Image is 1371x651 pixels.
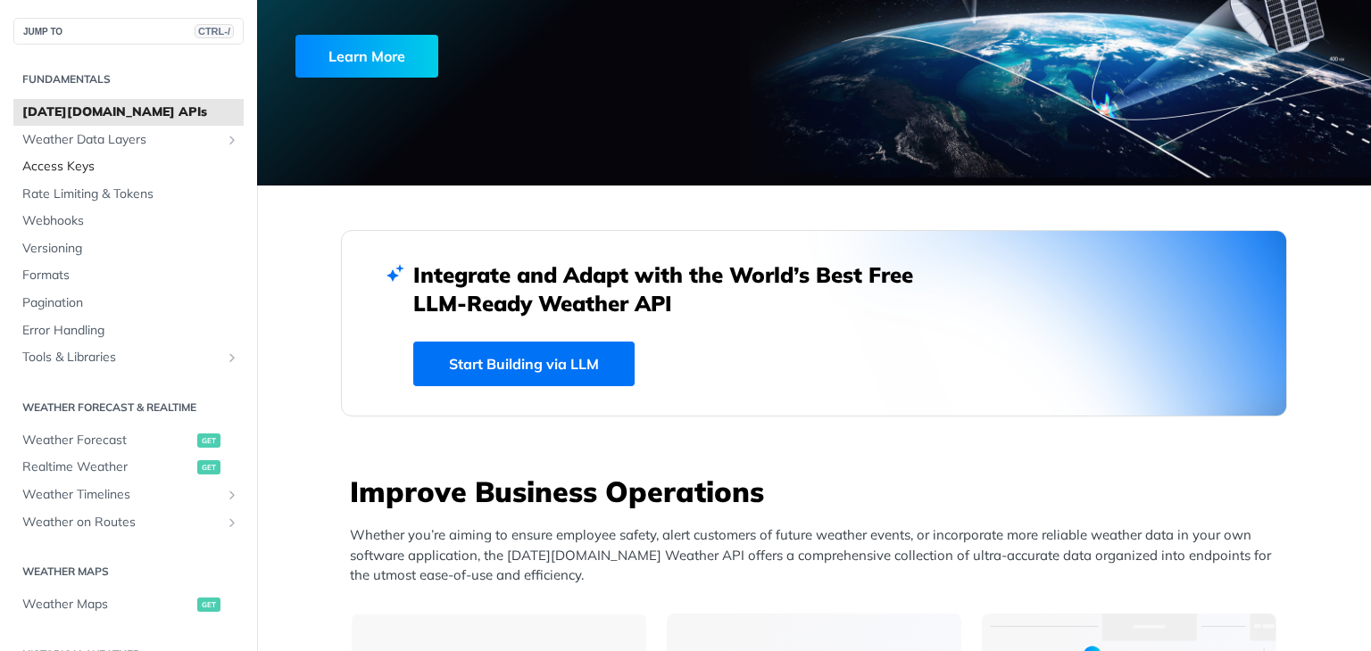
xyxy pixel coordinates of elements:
[13,99,244,126] a: [DATE][DOMAIN_NAME] APIs
[13,564,244,580] h2: Weather Maps
[13,235,244,262] a: Versioning
[22,131,220,149] span: Weather Data Layers
[13,482,244,508] a: Weather TimelinesShow subpages for Weather Timelines
[13,509,244,536] a: Weather on RoutesShow subpages for Weather on Routes
[13,400,244,416] h2: Weather Forecast & realtime
[22,267,239,284] span: Formats
[225,488,239,502] button: Show subpages for Weather Timelines
[13,208,244,235] a: Webhooks
[22,514,220,532] span: Weather on Routes
[22,212,239,230] span: Webhooks
[22,486,220,504] span: Weather Timelines
[22,432,193,449] span: Weather Forecast
[197,433,220,448] span: get
[13,153,244,180] a: Access Keys
[413,260,940,317] h2: Integrate and Adapt with the World’s Best Free LLM-Ready Weather API
[22,458,193,476] span: Realtime Weather
[22,185,239,203] span: Rate Limiting & Tokens
[22,103,239,121] span: [DATE][DOMAIN_NAME] APIs
[350,525,1287,586] p: Whether you’re aiming to ensure employee safety, alert customers of future weather events, or inc...
[22,596,193,614] span: Weather Maps
[225,515,239,530] button: Show subpages for Weather on Routes
[22,349,220,367] span: Tools & Libraries
[350,472,1287,511] h3: Improve Business Operations
[13,127,244,153] a: Weather Data LayersShow subpages for Weather Data Layers
[13,317,244,344] a: Error Handling
[13,454,244,481] a: Realtime Weatherget
[13,290,244,317] a: Pagination
[22,294,239,312] span: Pagination
[225,350,239,365] button: Show subpages for Tools & Libraries
[13,18,244,45] button: JUMP TOCTRL-/
[13,427,244,454] a: Weather Forecastget
[413,342,635,386] a: Start Building via LLM
[197,597,220,612] span: get
[22,322,239,340] span: Error Handling
[195,24,234,38] span: CTRL-/
[13,262,244,289] a: Formats
[22,240,239,258] span: Versioning
[197,460,220,474] span: get
[22,158,239,176] span: Access Keys
[225,133,239,147] button: Show subpages for Weather Data Layers
[13,181,244,208] a: Rate Limiting & Tokens
[295,35,438,78] div: Learn More
[295,35,726,78] a: Learn More
[13,344,244,371] a: Tools & LibrariesShow subpages for Tools & Libraries
[13,71,244,87] h2: Fundamentals
[13,591,244,618] a: Weather Mapsget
